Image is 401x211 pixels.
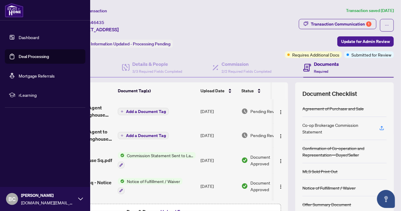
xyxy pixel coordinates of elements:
span: Document Approved [250,154,288,167]
img: Document Status [241,157,248,164]
img: Logo [278,159,283,164]
a: Mortgage Referrals [19,73,55,78]
th: Document Tag(s) [115,82,198,99]
div: 1 [366,21,372,27]
img: Logo [278,110,283,115]
span: 3/3 Required Fields Completed [133,69,182,74]
td: [DATE] [198,123,239,147]
td: [DATE] [198,173,239,199]
button: Open asap [377,190,395,208]
span: Submitted for Review [351,51,391,58]
div: Offer Summary Document [302,201,351,208]
span: [DOMAIN_NAME][EMAIL_ADDRESS][DOMAIN_NAME] [21,199,75,206]
button: Status IconCommission Statement Sent to Lawyer [118,152,196,168]
div: Co-op Brokerage Commission Statement [302,122,372,135]
span: View Transaction [75,8,107,14]
button: Logo [276,106,286,116]
button: Update for Admin Review [337,36,394,47]
img: logo [5,3,23,17]
span: Update for Admin Review [341,37,390,46]
div: Confirmation of Co-operation and Representation—Buyer/Seller [302,145,387,158]
th: Status [239,82,290,99]
button: Logo [276,181,286,191]
a: Dashboard [19,35,39,40]
th: Upload Date [198,82,239,99]
div: Status: [75,40,173,48]
a: Deal Processing [19,54,49,59]
button: Logo [276,130,286,140]
span: plus [121,110,124,113]
span: BC [8,195,16,203]
span: Add a Document Tag [126,109,166,114]
img: Document Status [241,183,248,189]
h4: Details & People [133,60,182,68]
button: Transaction Communication1 [299,19,376,29]
span: Add a Document Tag [126,133,166,138]
span: Requires Additional Docs [292,51,339,58]
div: Agreement of Purchase and Sale [302,105,364,112]
td: [DATE] [198,147,239,173]
span: Upload Date [200,87,225,94]
span: [PERSON_NAME] [21,192,75,199]
h4: Documents [314,60,339,68]
button: Status IconNotice of Fulfillment / Waiver [118,178,182,194]
span: Required [314,69,329,74]
span: ellipsis [385,23,389,27]
span: 46435 [91,20,104,25]
img: Status Icon [118,178,124,185]
div: Transaction Communication [311,19,372,29]
span: Information Updated - Processing Pending [91,41,170,47]
span: Document Approved [250,179,288,193]
button: Add a Document Tag [118,132,169,139]
td: [DATE] [198,99,239,123]
div: Notice of Fulfillment / Waiver [302,185,356,191]
span: Commission Statement Sent to Lawyer [124,152,196,159]
span: 2/2 Required Fields Completed [222,69,271,74]
img: Status Icon [118,152,124,159]
span: Document Checklist [302,90,357,98]
div: MLS Sold Print Out [302,168,338,175]
img: Document Status [241,132,248,139]
span: Notice of Fulfillment / Waiver [124,178,182,185]
span: plus [121,134,124,137]
img: Document Status [241,108,248,115]
span: Pending Review [250,132,280,139]
span: [STREET_ADDRESS] [75,26,119,33]
span: rLearning [19,92,81,98]
button: Logo [276,155,286,165]
h4: Commission [222,60,271,68]
img: Logo [278,184,283,189]
span: Pending Review [250,108,280,115]
span: Status [241,87,254,94]
article: Transaction saved [DATE] [346,7,394,14]
img: Logo [278,134,283,139]
button: Add a Document Tag [118,108,169,115]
